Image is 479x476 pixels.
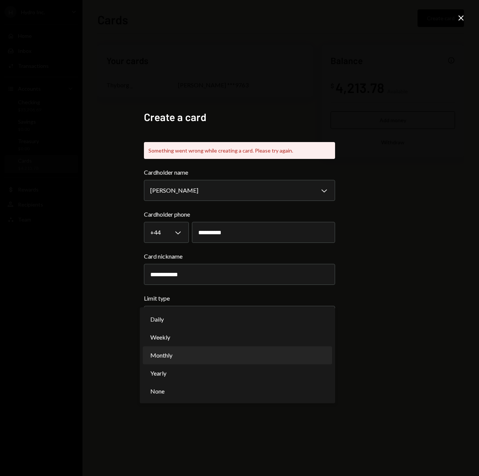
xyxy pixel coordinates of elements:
[144,180,335,201] button: Cardholder name
[150,333,170,342] span: Weekly
[144,210,335,219] label: Cardholder phone
[144,252,335,261] label: Card nickname
[144,110,335,124] h2: Create a card
[150,315,164,324] span: Daily
[144,306,335,327] button: Limit type
[150,369,166,378] span: Yearly
[144,142,335,159] div: Something went wrong while creating a card. Please try again.
[150,387,165,396] span: None
[144,294,335,303] label: Limit type
[150,351,172,360] span: Monthly
[144,168,335,177] label: Cardholder name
